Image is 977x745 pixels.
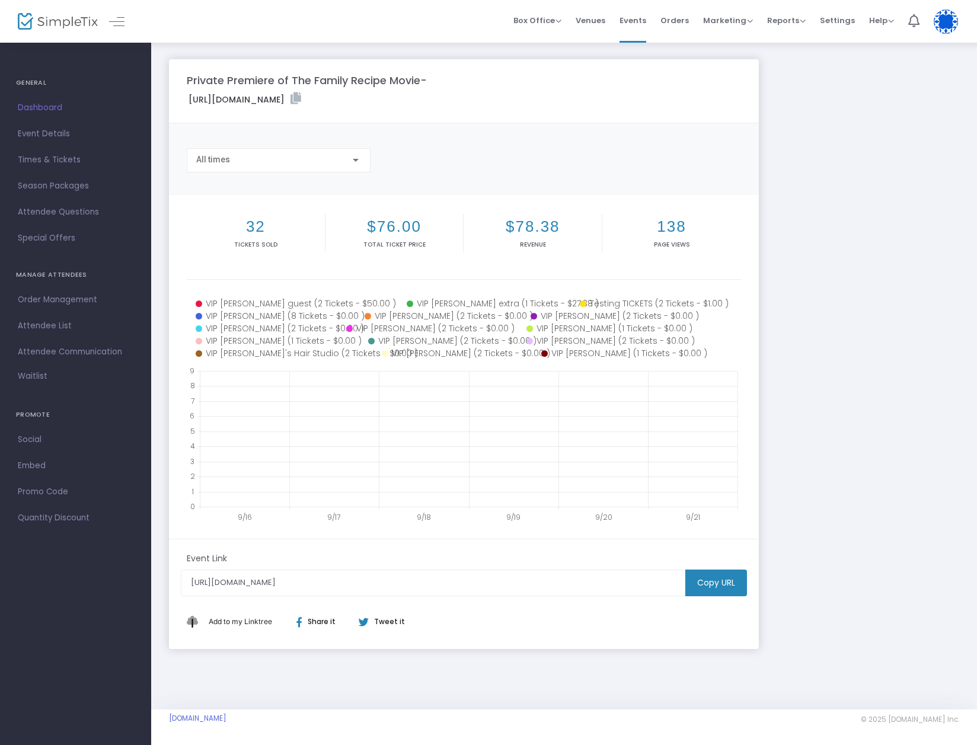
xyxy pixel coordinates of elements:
[18,370,47,382] span: Waitlist
[328,240,461,249] p: Total Ticket Price
[686,512,700,522] text: 9/21
[685,570,747,596] m-button: Copy URL
[285,616,358,627] div: Share it
[506,512,521,522] text: 9/19
[660,5,689,36] span: Orders
[191,395,194,405] text: 7
[206,607,275,636] button: Add This to My Linktree
[605,240,739,249] p: Page Views
[191,486,194,496] text: 1
[189,240,323,249] p: Tickets sold
[238,512,252,522] text: 9/16
[18,458,133,474] span: Embed
[18,510,133,526] span: Quantity Discount
[18,126,133,142] span: Event Details
[18,432,133,447] span: Social
[466,240,599,249] p: Revenue
[16,403,135,427] h4: PROMOTE
[18,318,133,334] span: Attendee List
[187,552,227,565] m-panel-subtitle: Event Link
[190,366,194,376] text: 9
[466,218,599,236] h2: $78.38
[18,204,133,220] span: Attendee Questions
[18,344,133,360] span: Attendee Communication
[869,15,894,26] span: Help
[169,714,226,723] a: [DOMAIN_NAME]
[196,155,230,164] span: All times
[190,501,195,511] text: 0
[16,71,135,95] h4: GENERAL
[190,381,195,391] text: 8
[513,15,561,26] span: Box Office
[190,456,194,466] text: 3
[190,441,195,451] text: 4
[18,484,133,500] span: Promo Code
[703,15,753,26] span: Marketing
[209,617,272,626] span: Add to my Linktree
[767,15,806,26] span: Reports
[595,512,612,522] text: 9/20
[190,426,195,436] text: 5
[417,512,431,522] text: 9/18
[620,5,646,36] span: Events
[347,616,411,627] div: Tweet it
[18,178,133,194] span: Season Packages
[861,715,959,724] span: © 2025 [DOMAIN_NAME] Inc.
[605,218,739,236] h2: 138
[576,5,605,36] span: Venues
[327,512,340,522] text: 9/17
[328,218,461,236] h2: $76.00
[190,411,194,421] text: 6
[190,471,195,481] text: 2
[189,218,323,236] h2: 32
[18,152,133,168] span: Times & Tickets
[18,292,133,308] span: Order Management
[18,231,133,246] span: Special Offers
[18,100,133,116] span: Dashboard
[820,5,855,36] span: Settings
[189,92,301,106] label: [URL][DOMAIN_NAME]
[187,72,427,88] m-panel-title: Private Premiere of The Family Recipe Movie-
[187,616,206,627] img: linktree
[16,263,135,287] h4: MANAGE ATTENDEES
